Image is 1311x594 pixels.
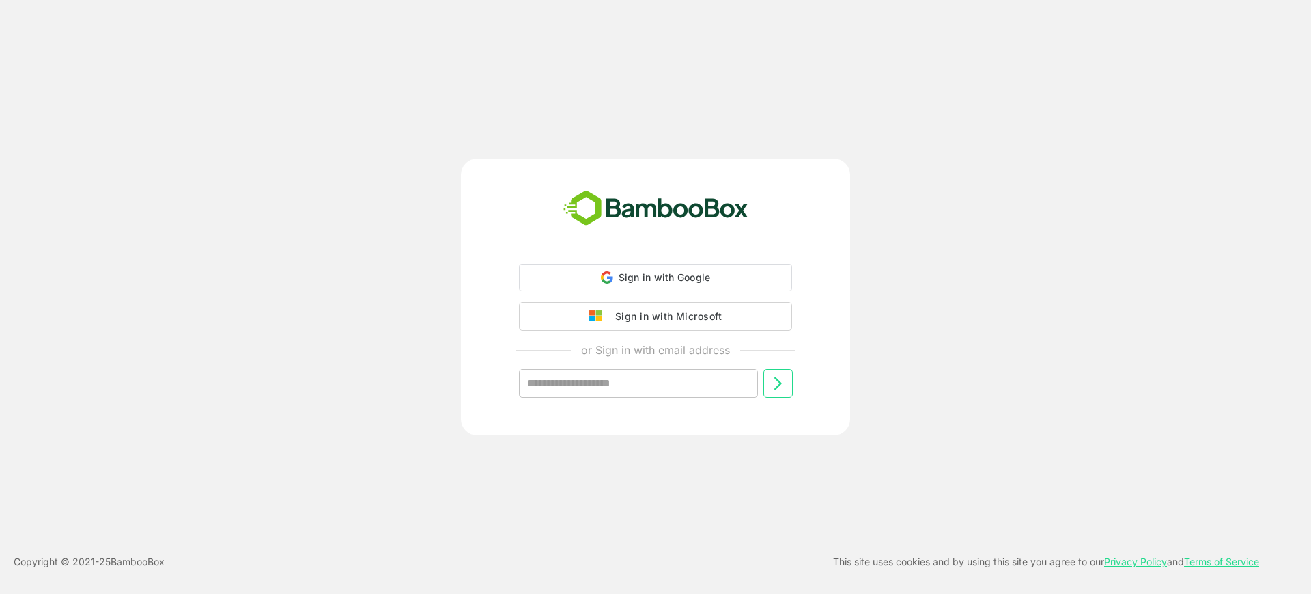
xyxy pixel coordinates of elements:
a: Privacy Policy [1104,556,1167,567]
img: bamboobox [556,186,756,231]
button: Sign in with Microsoft [519,302,792,331]
div: Sign in with Microsoft [608,308,722,325]
p: or Sign in with email address [581,342,730,358]
div: Sign in with Google [519,264,792,291]
p: This site uses cookies and by using this site you agree to our and [833,554,1259,570]
span: Sign in with Google [619,271,711,283]
img: google [589,310,608,323]
a: Terms of Service [1184,556,1259,567]
p: Copyright © 2021- 25 BambooBox [14,554,165,570]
